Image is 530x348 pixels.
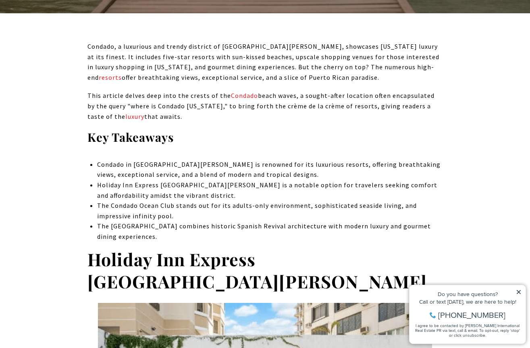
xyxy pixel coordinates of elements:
span: Condado, a luxurious and trendy district of [GEOGRAPHIC_DATA][PERSON_NAME], showcases [US_STATE] ... [87,42,439,81]
span: I agree to be contacted by [PERSON_NAME] International Real Estate PR via text, call & email. To ... [10,50,115,65]
span: This article delves deep into the crests of the beach waves, a sought-after location often encaps... [87,91,434,120]
a: resorts - open in a new tab [99,73,122,81]
div: Call or text [DATE], we are here to help! [8,26,116,31]
div: Do you have questions? [8,18,116,24]
a: luxury - open in a new tab [125,112,144,120]
li: Holiday Inn Express [GEOGRAPHIC_DATA][PERSON_NAME] is a notable option for travelers seeking comf... [97,180,443,201]
li: The Condado Ocean Club stands out for its adults-only environment, sophisticated seaside living, ... [97,201,443,221]
strong: Key Takeaways [87,129,174,145]
strong: Holiday Inn Express [GEOGRAPHIC_DATA][PERSON_NAME] [87,247,427,293]
span: [PHONE_NUMBER] [33,38,100,46]
a: Condado - open in a new tab [231,91,258,99]
li: Condado in [GEOGRAPHIC_DATA][PERSON_NAME] is renowned for its luxurious resorts, offering breatht... [97,159,443,180]
li: The [GEOGRAPHIC_DATA] combines historic Spanish Revival architecture with modern luxury and gourm... [97,221,443,242]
